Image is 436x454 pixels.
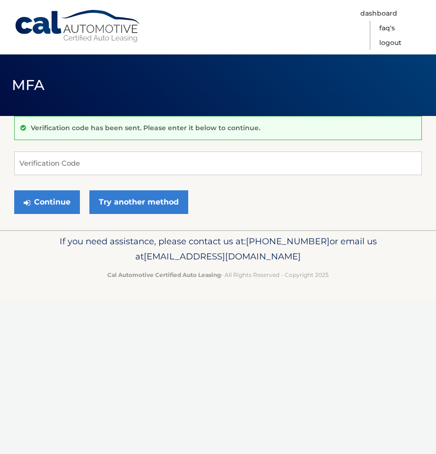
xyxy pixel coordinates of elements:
[31,124,260,132] p: Verification code has been sent. Please enter it below to continue.
[89,190,188,214] a: Try another method
[14,9,142,43] a: Cal Automotive
[107,271,221,278] strong: Cal Automotive Certified Auto Leasing
[14,190,80,214] button: Continue
[14,234,422,264] p: If you need assistance, please contact us at: or email us at
[14,151,422,175] input: Verification Code
[14,270,422,280] p: - All Rights Reserved - Copyright 2025
[360,6,397,21] a: Dashboard
[12,76,45,94] span: MFA
[379,21,395,36] a: FAQ's
[246,236,330,247] span: [PHONE_NUMBER]
[379,36,401,50] a: Logout
[144,251,301,262] span: [EMAIL_ADDRESS][DOMAIN_NAME]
